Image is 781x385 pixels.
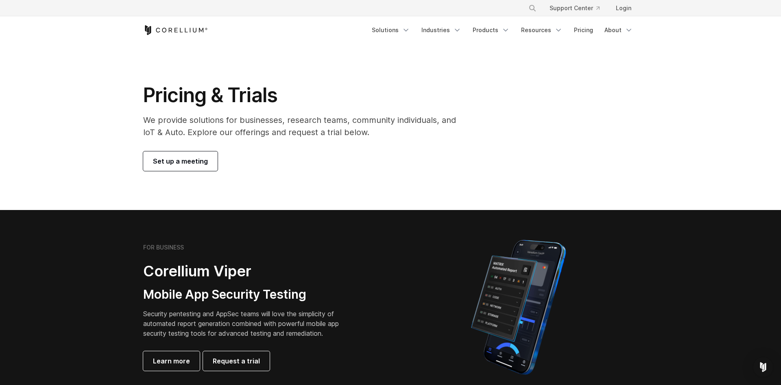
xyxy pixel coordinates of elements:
span: Learn more [153,356,190,366]
p: We provide solutions for businesses, research teams, community individuals, and IoT & Auto. Explo... [143,114,467,138]
a: Learn more [143,351,200,371]
span: Set up a meeting [153,156,208,166]
a: Solutions [367,23,415,37]
a: Corellium Home [143,25,208,35]
p: Security pentesting and AppSec teams will love the simplicity of automated report generation comb... [143,309,351,338]
button: Search [525,1,540,15]
a: Set up a meeting [143,151,218,171]
a: Login [609,1,638,15]
div: Navigation Menu [367,23,638,37]
a: About [600,23,638,37]
h6: FOR BUSINESS [143,244,184,251]
h3: Mobile App Security Testing [143,287,351,302]
h1: Pricing & Trials [143,83,467,107]
a: Industries [417,23,466,37]
a: Pricing [569,23,598,37]
a: Resources [516,23,567,37]
div: Open Intercom Messenger [753,357,773,377]
span: Request a trial [213,356,260,366]
a: Support Center [543,1,606,15]
div: Navigation Menu [519,1,638,15]
a: Products [468,23,515,37]
a: Request a trial [203,351,270,371]
h2: Corellium Viper [143,262,351,280]
img: Corellium MATRIX automated report on iPhone showing app vulnerability test results across securit... [457,236,580,378]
